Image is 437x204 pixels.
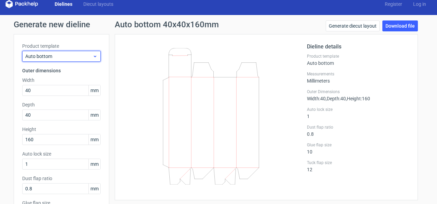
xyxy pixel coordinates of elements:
[22,43,101,49] label: Product template
[22,77,101,84] label: Width
[382,20,418,31] a: Download file
[22,101,101,108] label: Depth
[14,20,423,29] h1: Generate new dieline
[307,107,409,112] label: Auto lock size
[88,85,100,96] span: mm
[346,96,370,101] span: , Height : 160
[25,53,93,60] span: Auto bottom
[22,67,101,74] h3: Outer dimensions
[88,184,100,194] span: mm
[88,159,100,169] span: mm
[307,71,409,84] div: Millimeters
[22,126,101,133] label: Height
[307,142,409,155] div: 10
[22,150,101,157] label: Auto lock size
[22,175,101,182] label: Dust flap ratio
[115,20,219,29] h1: Auto bottom 40x40x160mm
[307,54,409,66] div: Auto bottom
[307,142,409,148] label: Glue flap size
[88,110,100,120] span: mm
[307,160,409,172] div: 12
[408,1,432,8] a: Log in
[326,96,346,101] span: , Depth : 40
[307,125,409,137] div: 0.8
[307,96,326,101] span: Width : 40
[307,107,409,119] div: 1
[379,1,408,8] a: Register
[307,54,409,59] label: Product template
[78,1,119,8] a: Diecut layouts
[326,20,380,31] a: Generate diecut layout
[307,125,409,130] label: Dust flap ratio
[307,160,409,165] label: Tuck flap size
[307,43,409,51] h2: Dieline details
[307,89,409,94] label: Outer Dimensions
[307,71,409,77] label: Measurements
[88,134,100,145] span: mm
[49,1,78,8] a: Dielines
